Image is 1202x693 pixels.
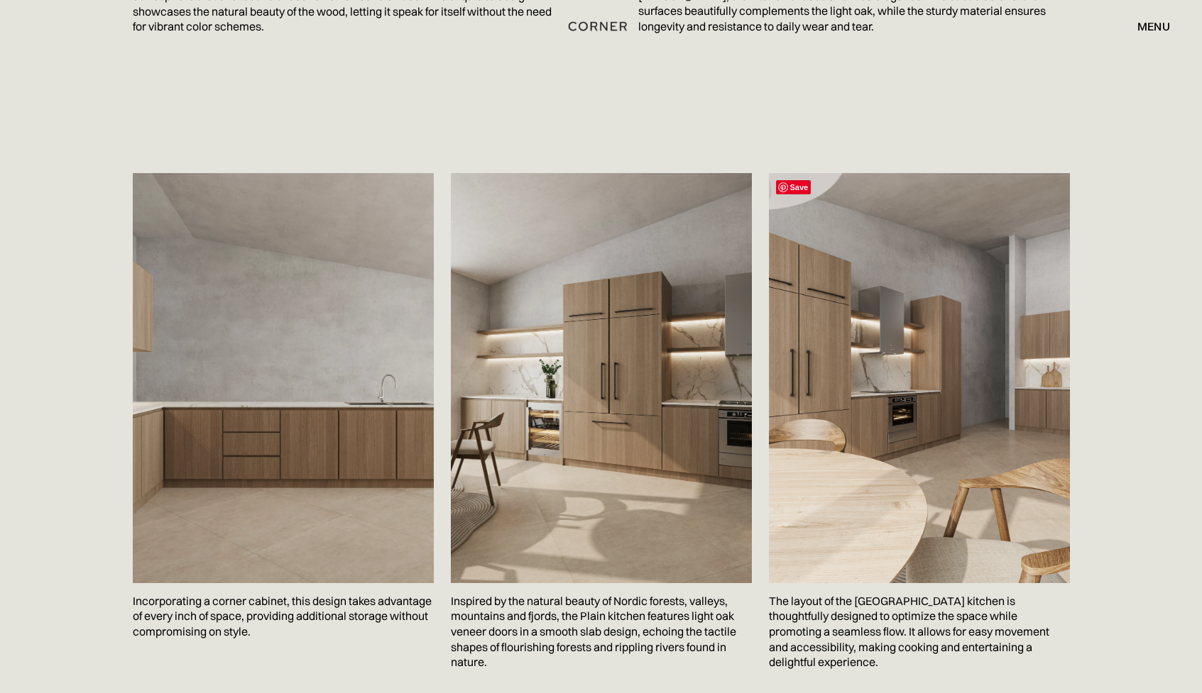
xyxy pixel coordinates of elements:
p: The layout of the [GEOGRAPHIC_DATA] kitchen is thoughtfully designed to optimize the space while ... [769,583,1070,681]
div: menu [1137,21,1170,32]
p: Inspired by the natural beauty of Nordic forests, valleys, mountains and fjords, the Plain kitche... [451,583,752,681]
span: Save [776,180,812,194]
p: Incorporating a corner cabinet, this design takes advantage of every inch of space, providing add... [133,583,434,650]
a: home [549,17,653,35]
div: menu [1123,14,1170,38]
